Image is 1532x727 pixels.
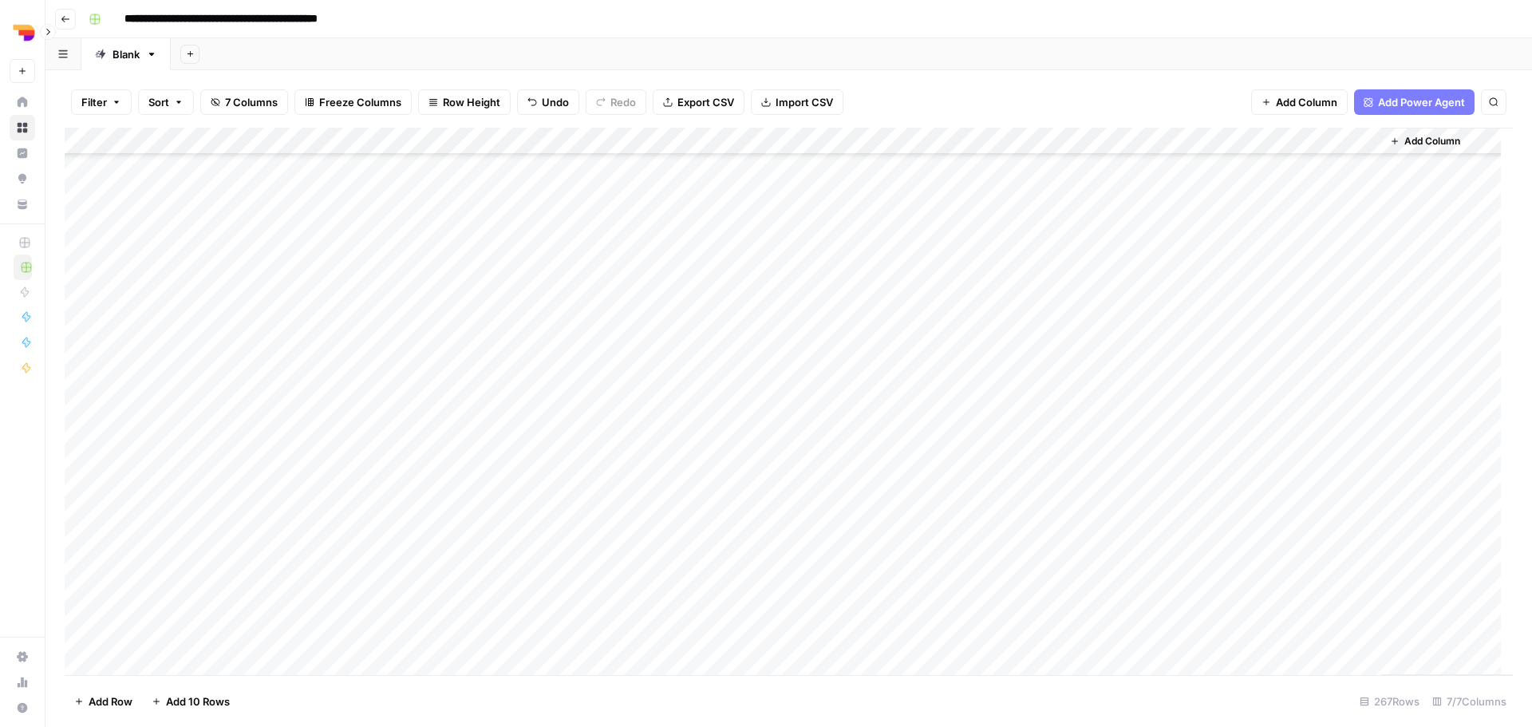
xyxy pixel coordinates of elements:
[1426,689,1513,714] div: 7/7 Columns
[10,89,35,115] a: Home
[653,89,744,115] button: Export CSV
[113,46,140,62] div: Blank
[10,166,35,192] a: Opportunities
[1353,689,1426,714] div: 267 Rows
[71,89,132,115] button: Filter
[65,689,142,714] button: Add Row
[586,89,646,115] button: Redo
[89,693,132,709] span: Add Row
[10,18,38,47] img: Depends Logo
[1354,89,1475,115] button: Add Power Agent
[751,89,843,115] button: Import CSV
[1384,131,1467,152] button: Add Column
[776,94,833,110] span: Import CSV
[10,644,35,670] a: Settings
[10,192,35,217] a: Your Data
[166,693,230,709] span: Add 10 Rows
[142,689,239,714] button: Add 10 Rows
[10,140,35,166] a: Insights
[294,89,412,115] button: Freeze Columns
[81,94,107,110] span: Filter
[517,89,579,115] button: Undo
[1378,94,1465,110] span: Add Power Agent
[1251,89,1348,115] button: Add Column
[138,89,194,115] button: Sort
[610,94,636,110] span: Redo
[10,115,35,140] a: Browse
[319,94,401,110] span: Freeze Columns
[225,94,278,110] span: 7 Columns
[418,89,511,115] button: Row Height
[10,670,35,695] a: Usage
[10,695,35,721] button: Help + Support
[200,89,288,115] button: 7 Columns
[677,94,734,110] span: Export CSV
[10,13,35,53] button: Workspace: Depends
[542,94,569,110] span: Undo
[1276,94,1337,110] span: Add Column
[1404,134,1460,148] span: Add Column
[443,94,500,110] span: Row Height
[148,94,169,110] span: Sort
[81,38,171,70] a: Blank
